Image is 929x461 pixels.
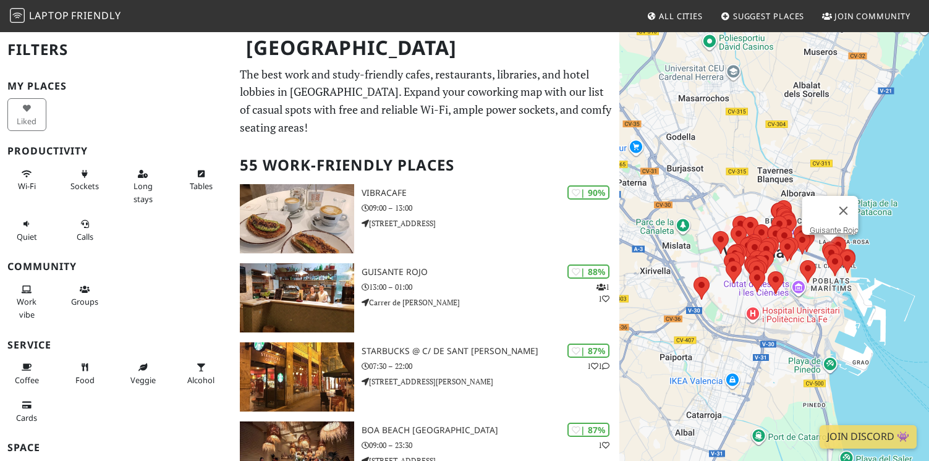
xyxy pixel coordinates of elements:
img: Starbucks @ C/ de Sant Vicent Màrtir [240,342,354,412]
h3: Boa Beach [GEOGRAPHIC_DATA] [362,425,620,436]
p: Carrer de [PERSON_NAME] [362,297,620,308]
div: | 88% [567,264,609,279]
button: Wi-Fi [7,164,46,197]
p: 1 1 [587,360,609,372]
p: 1 1 [596,281,609,305]
div: | 87% [567,423,609,437]
h2: Filters [7,31,225,69]
a: Guisante Rojo | 88% 11 Guisante Rojo 13:00 – 01:00 Carrer de [PERSON_NAME] [232,263,619,332]
p: 09:00 – 13:00 [362,202,620,214]
h3: Space [7,442,225,454]
span: Credit cards [16,412,37,423]
button: Alcohol [182,357,221,390]
span: Friendly [71,9,121,22]
p: 1 [598,439,609,451]
span: Veggie [130,374,156,386]
span: Long stays [134,180,153,204]
p: [STREET_ADDRESS] [362,218,620,229]
a: Starbucks @ C/ de Sant Vicent Màrtir | 87% 11 Starbucks @ C/ de Sant [PERSON_NAME] 07:30 – 22:00 ... [232,342,619,412]
div: | 87% [567,344,609,358]
p: 13:00 – 01:00 [362,281,620,293]
a: All Cities [642,5,708,27]
h3: Guisante Rojo [362,267,620,277]
h2: 55 Work-Friendly Places [240,146,612,184]
button: Tables [182,164,221,197]
a: Suggest Places [716,5,810,27]
p: 09:00 – 23:30 [362,439,620,451]
span: Power sockets [70,180,99,192]
p: [STREET_ADDRESS][PERSON_NAME] [362,376,620,387]
h3: Starbucks @ C/ de Sant [PERSON_NAME] [362,346,620,357]
span: Suggest Places [733,11,805,22]
a: Guisante Rojo [809,226,858,235]
button: Close [828,196,858,226]
button: Groups [66,279,104,312]
a: LaptopFriendly LaptopFriendly [10,6,121,27]
span: Join Community [834,11,910,22]
h3: My Places [7,80,225,92]
span: Laptop [29,9,69,22]
span: Quiet [17,231,37,242]
button: Veggie [124,357,163,390]
button: Work vibe [7,279,46,324]
button: Food [66,357,104,390]
button: Sockets [66,164,104,197]
h3: Community [7,261,225,273]
a: Join Discord 👾 [820,425,917,449]
button: Long stays [124,164,163,209]
span: All Cities [659,11,703,22]
button: Coffee [7,357,46,390]
h3: Vibracafe [362,188,620,198]
span: Work-friendly tables [190,180,213,192]
span: Coffee [15,374,39,386]
span: Alcohol [187,374,214,386]
a: Vibracafe | 90% Vibracafe 09:00 – 13:00 [STREET_ADDRESS] [232,184,619,253]
h3: Productivity [7,145,225,157]
span: Stable Wi-Fi [18,180,36,192]
img: Guisante Rojo [240,263,354,332]
p: The best work and study-friendly cafes, restaurants, libraries, and hotel lobbies in [GEOGRAPHIC_... [240,66,612,137]
div: | 90% [567,185,609,200]
span: Food [75,374,95,386]
button: Cards [7,395,46,428]
h1: [GEOGRAPHIC_DATA] [236,31,617,65]
p: 07:30 – 22:00 [362,360,620,372]
h3: Service [7,339,225,351]
button: Calls [66,214,104,247]
img: LaptopFriendly [10,8,25,23]
img: Vibracafe [240,184,354,253]
span: Group tables [71,296,98,307]
span: Video/audio calls [77,231,93,242]
button: Quiet [7,214,46,247]
a: Join Community [817,5,915,27]
span: People working [17,296,36,319]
